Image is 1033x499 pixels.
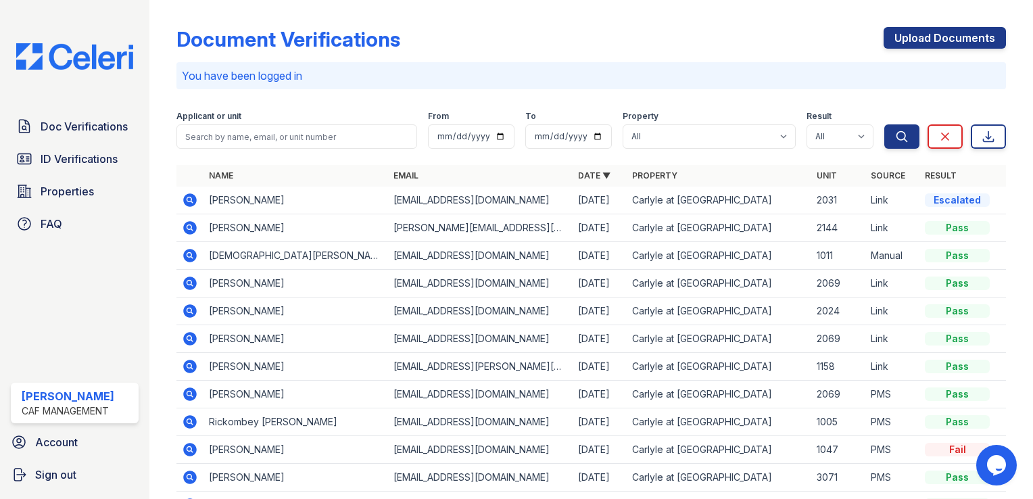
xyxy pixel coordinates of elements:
[22,388,114,404] div: [PERSON_NAME]
[388,436,573,464] td: [EMAIL_ADDRESS][DOMAIN_NAME]
[573,270,627,298] td: [DATE]
[811,298,865,325] td: 2024
[388,353,573,381] td: [EMAIL_ADDRESS][PERSON_NAME][DOMAIN_NAME]
[925,471,990,484] div: Pass
[41,151,118,167] span: ID Verifications
[627,270,811,298] td: Carlyle at [GEOGRAPHIC_DATA]
[573,214,627,242] td: [DATE]
[865,353,919,381] td: Link
[5,461,144,488] a: Sign out
[811,187,865,214] td: 2031
[428,111,449,122] label: From
[203,464,388,492] td: [PERSON_NAME]
[627,242,811,270] td: Carlyle at [GEOGRAPHIC_DATA]
[807,111,832,122] label: Result
[203,353,388,381] td: [PERSON_NAME]
[865,270,919,298] td: Link
[11,210,139,237] a: FAQ
[35,467,76,483] span: Sign out
[627,298,811,325] td: Carlyle at [GEOGRAPHIC_DATA]
[209,170,233,181] a: Name
[627,325,811,353] td: Carlyle at [GEOGRAPHIC_DATA]
[817,170,837,181] a: Unit
[925,221,990,235] div: Pass
[925,443,990,456] div: Fail
[388,270,573,298] td: [EMAIL_ADDRESS][DOMAIN_NAME]
[865,298,919,325] td: Link
[388,187,573,214] td: [EMAIL_ADDRESS][DOMAIN_NAME]
[811,325,865,353] td: 2069
[203,381,388,408] td: [PERSON_NAME]
[925,249,990,262] div: Pass
[865,325,919,353] td: Link
[925,360,990,373] div: Pass
[388,214,573,242] td: [PERSON_NAME][EMAIL_ADDRESS][DOMAIN_NAME]
[627,381,811,408] td: Carlyle at [GEOGRAPHIC_DATA]
[203,242,388,270] td: [DEMOGRAPHIC_DATA][PERSON_NAME]
[811,214,865,242] td: 2144
[388,242,573,270] td: [EMAIL_ADDRESS][DOMAIN_NAME]
[22,404,114,418] div: CAF Management
[525,111,536,122] label: To
[388,408,573,436] td: [EMAIL_ADDRESS][DOMAIN_NAME]
[11,113,139,140] a: Doc Verifications
[871,170,905,181] a: Source
[41,118,128,135] span: Doc Verifications
[632,170,677,181] a: Property
[865,187,919,214] td: Link
[573,381,627,408] td: [DATE]
[578,170,610,181] a: Date ▼
[925,277,990,290] div: Pass
[573,353,627,381] td: [DATE]
[573,464,627,492] td: [DATE]
[41,183,94,199] span: Properties
[388,298,573,325] td: [EMAIL_ADDRESS][DOMAIN_NAME]
[176,27,400,51] div: Document Verifications
[925,332,990,346] div: Pass
[573,242,627,270] td: [DATE]
[203,187,388,214] td: [PERSON_NAME]
[203,436,388,464] td: [PERSON_NAME]
[573,298,627,325] td: [DATE]
[11,145,139,172] a: ID Verifications
[176,124,417,149] input: Search by name, email, or unit number
[573,187,627,214] td: [DATE]
[203,298,388,325] td: [PERSON_NAME]
[5,429,144,456] a: Account
[5,43,144,70] img: CE_Logo_Blue-a8612792a0a2168367f1c8372b55b34899dd931a85d93a1a3d3e32e68fde9ad4.png
[811,436,865,464] td: 1047
[573,325,627,353] td: [DATE]
[865,242,919,270] td: Manual
[865,464,919,492] td: PMS
[627,214,811,242] td: Carlyle at [GEOGRAPHIC_DATA]
[811,242,865,270] td: 1011
[627,408,811,436] td: Carlyle at [GEOGRAPHIC_DATA]
[573,408,627,436] td: [DATE]
[627,187,811,214] td: Carlyle at [GEOGRAPHIC_DATA]
[623,111,658,122] label: Property
[627,353,811,381] td: Carlyle at [GEOGRAPHIC_DATA]
[925,415,990,429] div: Pass
[203,270,388,298] td: [PERSON_NAME]
[884,27,1006,49] a: Upload Documents
[925,304,990,318] div: Pass
[811,464,865,492] td: 3071
[203,214,388,242] td: [PERSON_NAME]
[203,325,388,353] td: [PERSON_NAME]
[182,68,1001,84] p: You have been logged in
[865,214,919,242] td: Link
[573,436,627,464] td: [DATE]
[11,178,139,205] a: Properties
[811,381,865,408] td: 2069
[976,445,1019,485] iframe: chat widget
[811,353,865,381] td: 1158
[865,408,919,436] td: PMS
[925,387,990,401] div: Pass
[393,170,418,181] a: Email
[865,436,919,464] td: PMS
[811,270,865,298] td: 2069
[388,464,573,492] td: [EMAIL_ADDRESS][DOMAIN_NAME]
[388,325,573,353] td: [EMAIL_ADDRESS][DOMAIN_NAME]
[35,434,78,450] span: Account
